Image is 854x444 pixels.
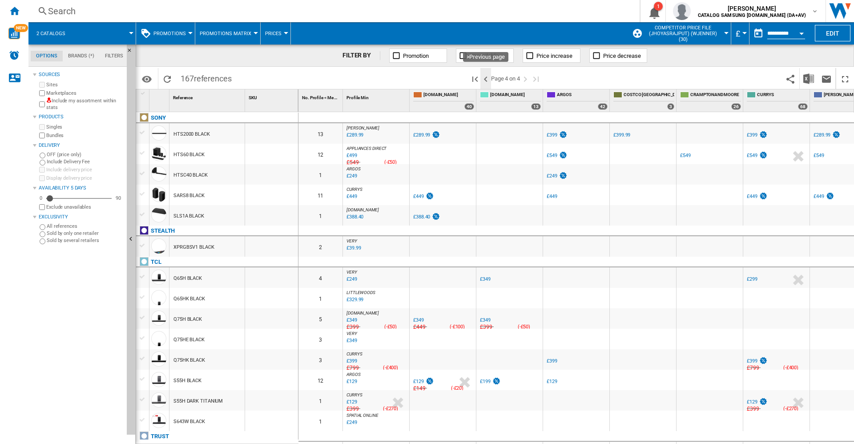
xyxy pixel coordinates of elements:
span: -£270 [785,406,797,412]
div: ( ) [513,323,535,331]
span: [PERSON_NAME] [698,4,806,13]
div: test [431,132,440,138]
div: Products [39,113,123,121]
div: 2 catalogs [33,22,131,44]
button: Last page [531,68,541,89]
button: Hide [127,44,137,61]
span: [PERSON_NAME] [346,125,379,130]
span: Promotion [403,52,429,59]
div: Last updated : Tuesday, 14 October 2025 01:49 [747,358,757,364]
div: Last updated : Tuesday, 14 October 2025 01:50 [346,399,357,405]
div: 40 offers sold by AMAZON.CO.UK [464,103,474,110]
input: Marketplaces [39,90,45,96]
div: test [759,358,768,364]
div: Last updated : Tuesday, 14 October 2025 11:56 [346,276,357,282]
div: 68 offers sold by CURRYS [798,103,808,110]
div: ( ) [379,158,402,167]
span: -£270 [385,406,397,412]
div: test [431,214,440,220]
img: test [559,131,568,138]
div: Last updated : Tuesday, 14 October 2025 01:50 [345,404,359,413]
div: ( ) [379,363,402,372]
label: Bundles [46,132,123,139]
div: 12 [298,144,342,164]
span: ARGOS [346,166,361,171]
div: S55H DARK TITANIUM [173,391,223,412]
span: VERY [346,238,357,243]
button: Maximize [836,68,854,89]
div: HTS60 BLACK [173,145,205,165]
img: test [759,398,768,405]
div: Sort None [171,89,245,103]
button: Promotions Matrix [200,22,256,44]
span: APPLIANCES DIRECT [346,146,387,151]
span: Page 4 on 4 [491,68,520,89]
div: test [832,132,841,138]
button: First page [470,68,480,89]
div: No. Profile < Me Sort None [300,89,342,103]
div: ARGOS 42 offers sold by ARGOS [545,89,609,112]
div: test [759,194,768,199]
span: [DOMAIN_NAME] [423,92,474,99]
button: Price decrease [589,48,647,63]
input: Singles [39,124,45,130]
div: Click to filter on that brand [151,226,175,236]
div: ( ) [379,404,402,413]
img: test [425,377,434,385]
img: test [759,357,768,364]
span: [DOMAIN_NAME] [346,207,379,212]
div: Last updated : Tuesday, 14 October 2025 11:56 [346,338,357,343]
div: 5 [298,308,342,329]
div: Availability 5 Days [39,185,123,192]
img: mysite-not-bg-18x18.png [46,97,52,103]
div: Last updated : Tuesday, 14 October 2025 02:39 [413,194,424,199]
div: SKU Sort None [247,89,298,103]
span: 167 [176,68,236,87]
label: Include Delivery Fee [47,158,123,165]
span: COSTCO [GEOGRAPHIC_DATA] [624,92,674,99]
div: [DOMAIN_NAME] 40 offers sold by AMAZON.CO.UK [411,89,476,112]
div: HTS2000 BLACK [173,124,210,145]
img: alerts-logo.svg [9,50,20,61]
div: Last updated : Tuesday, 14 October 2025 02:05 [413,132,430,138]
md-tab-item: Filters [100,51,129,61]
div: Last updated : Tuesday, 14 October 2025 01:54 [412,384,426,393]
div: 1 [654,2,663,11]
label: Marketplaces [46,90,123,97]
span: Competitor price file (jhoyasrajput) (wjenner) (30) [644,25,722,42]
span: -£100 [451,324,463,330]
div: Sources [39,71,123,78]
button: md-calendar [749,24,767,42]
div: Last updated : Tuesday, 14 October 2025 03:29 [346,173,357,179]
div: Last updated : Tuesday, 14 October 2025 02:44 [413,317,424,323]
input: All references [40,224,45,230]
span: VERY [346,270,357,274]
div: Last updated : Tuesday, 14 October 2025 12:40 [479,323,492,331]
div: 2 [298,236,342,257]
button: Reload [158,68,176,89]
img: test [425,192,434,200]
img: test [759,151,768,159]
div: test [826,194,834,199]
div: Last updated : Tuesday, 14 October 2025 01:23 [814,194,824,199]
div: Last updated : Tuesday, 14 October 2025 00:30 [747,153,757,158]
input: Bundles [39,133,45,138]
div: 1 [298,411,342,431]
div: Last updated : Tuesday, 14 October 2025 01:54 [413,379,424,384]
span: ARGOS [346,372,361,377]
div: test [425,379,434,384]
div: Delivery [39,142,123,149]
div: 90 [113,195,123,202]
label: Singles [46,124,123,130]
button: Share this bookmark with others [781,68,799,89]
div: Last updated : Tuesday, 14 October 2025 12:40 [346,317,357,323]
div: ( ) [780,404,802,413]
input: Display delivery price [39,204,45,210]
md-slider: Availability [46,194,112,203]
b: CATALOG SAMSUNG [DOMAIN_NAME] (DA+AV) [698,12,806,18]
button: Promotion [389,48,447,63]
button: Hide [127,44,136,435]
div: Last updated : Tuesday, 14 October 2025 01:50 [747,399,757,405]
div: XPRGBSV1 BLACK [173,237,214,258]
div: Last updated : Tuesday, 14 October 2025 03:29 [547,132,557,138]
